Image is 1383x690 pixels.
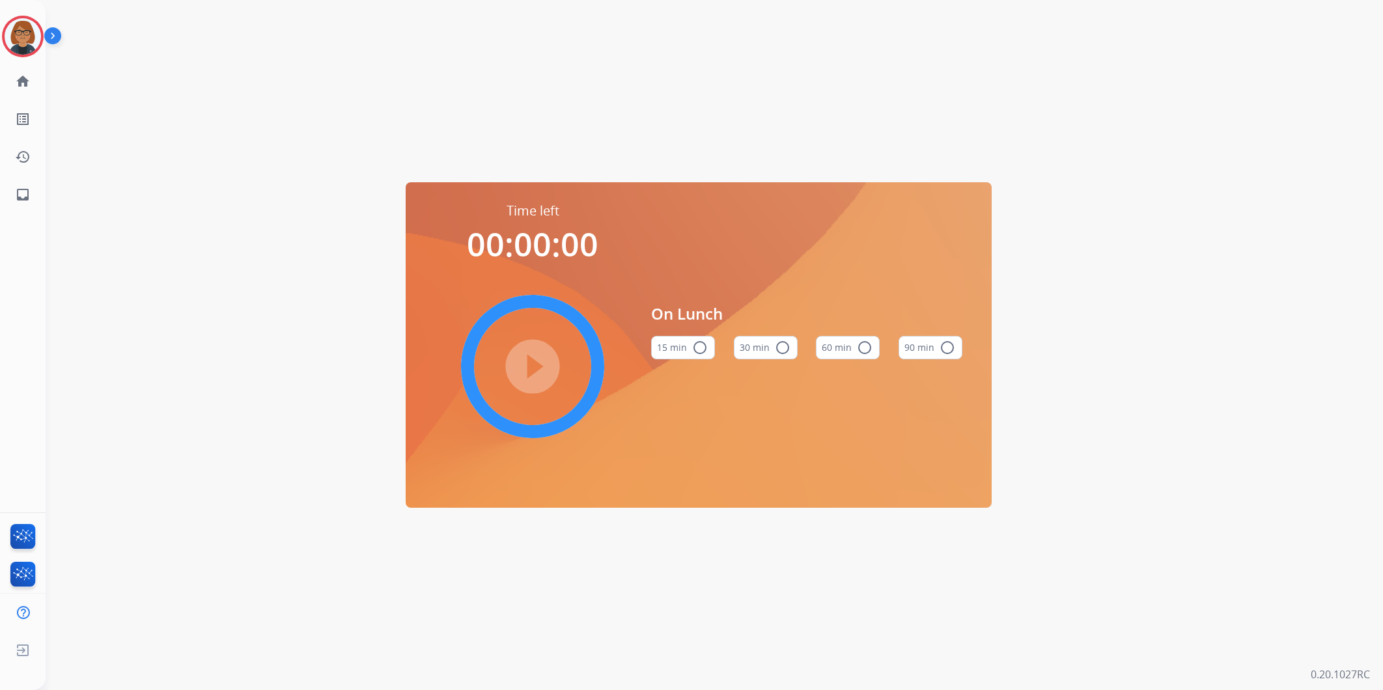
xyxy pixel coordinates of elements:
mat-icon: radio_button_unchecked [940,340,955,355]
span: 00:00:00 [467,222,598,266]
p: 0.20.1027RC [1311,667,1370,682]
mat-icon: list_alt [15,111,31,127]
button: 30 min [734,336,798,359]
span: Time left [507,202,559,220]
span: On Lunch [651,302,962,325]
button: 60 min [816,336,880,359]
mat-icon: radio_button_unchecked [857,340,873,355]
mat-icon: history [15,149,31,165]
mat-icon: radio_button_unchecked [692,340,708,355]
button: 90 min [899,336,962,359]
mat-icon: inbox [15,187,31,202]
button: 15 min [651,336,715,359]
img: avatar [5,18,41,55]
mat-icon: radio_button_unchecked [775,340,790,355]
mat-icon: home [15,74,31,89]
